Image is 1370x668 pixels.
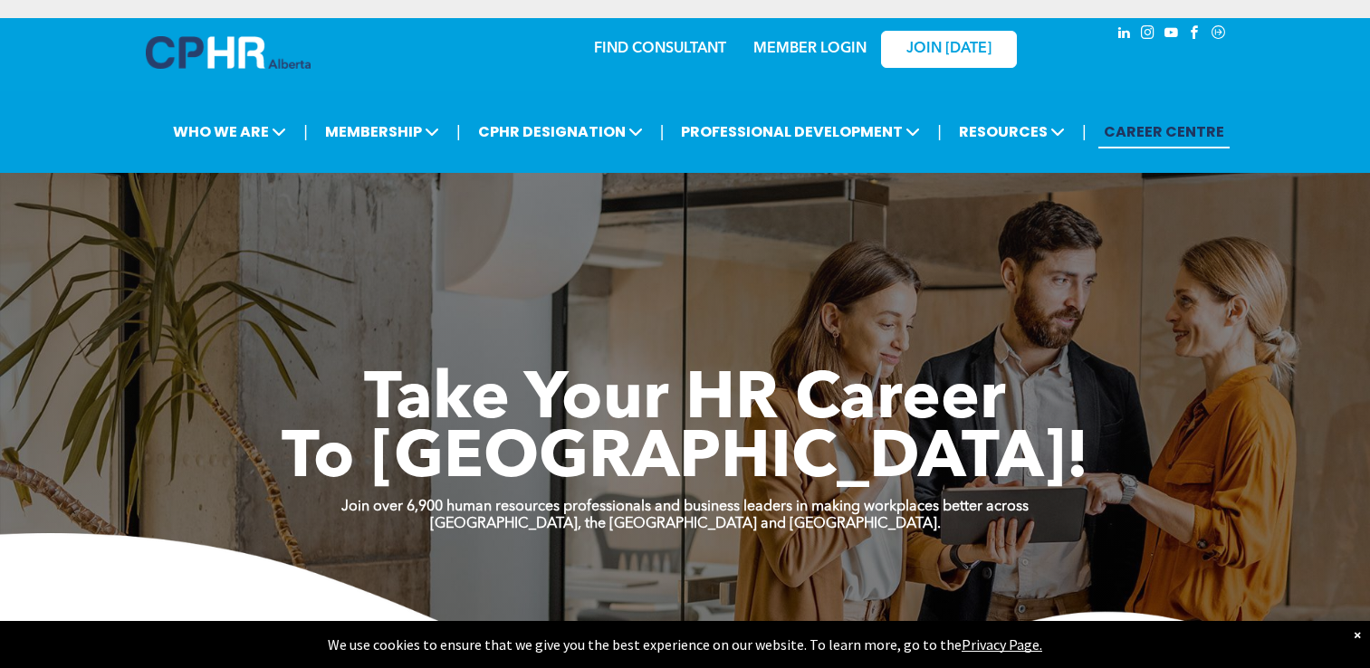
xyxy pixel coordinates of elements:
span: JOIN [DATE] [906,41,992,58]
a: youtube [1162,23,1182,47]
li: | [660,113,665,150]
a: Privacy Page. [962,635,1042,654]
a: Social network [1209,23,1229,47]
li: | [1082,113,1087,150]
li: | [937,113,942,150]
div: Dismiss notification [1354,625,1361,644]
span: RESOURCES [953,115,1070,148]
a: instagram [1138,23,1158,47]
a: facebook [1185,23,1205,47]
span: PROFESSIONAL DEVELOPMENT [675,115,925,148]
span: MEMBERSHIP [320,115,445,148]
span: To [GEOGRAPHIC_DATA]! [282,427,1089,492]
li: | [303,113,308,150]
span: CPHR DESIGNATION [473,115,648,148]
strong: [GEOGRAPHIC_DATA], the [GEOGRAPHIC_DATA] and [GEOGRAPHIC_DATA]. [430,517,941,531]
a: MEMBER LOGIN [753,42,867,56]
span: Take Your HR Career [364,368,1006,434]
a: linkedin [1115,23,1135,47]
li: | [456,113,461,150]
a: CAREER CENTRE [1098,115,1230,148]
a: JOIN [DATE] [881,31,1017,68]
strong: Join over 6,900 human resources professionals and business leaders in making workplaces better ac... [341,500,1029,514]
a: FIND CONSULTANT [594,42,726,56]
span: WHO WE ARE [168,115,292,148]
img: A blue and white logo for cp alberta [146,36,311,69]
